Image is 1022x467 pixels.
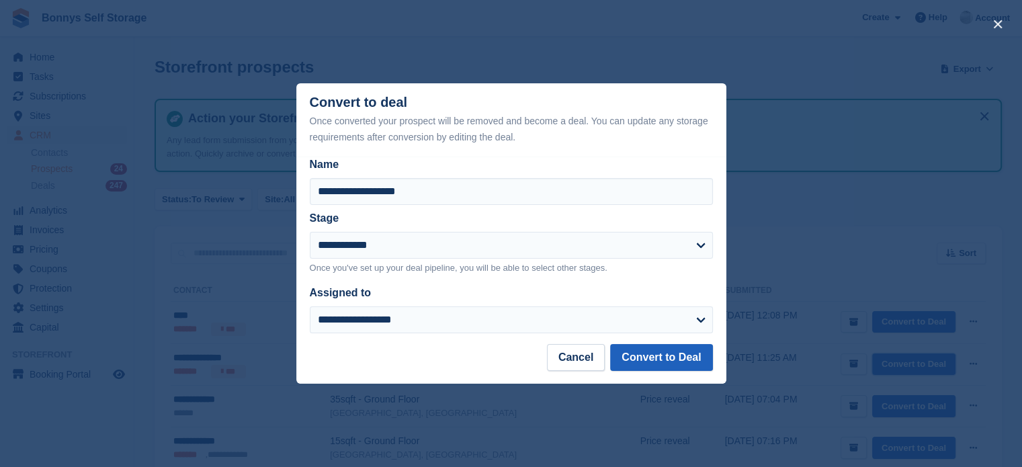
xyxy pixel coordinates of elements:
button: close [987,13,1009,35]
div: Once converted your prospect will be removed and become a deal. You can update any storage requir... [310,113,713,145]
p: Once you've set up your deal pipeline, you will be able to select other stages. [310,261,713,275]
div: Convert to deal [310,95,713,145]
button: Cancel [547,344,605,371]
button: Convert to Deal [610,344,712,371]
label: Stage [310,212,339,224]
label: Assigned to [310,287,372,298]
label: Name [310,157,713,173]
